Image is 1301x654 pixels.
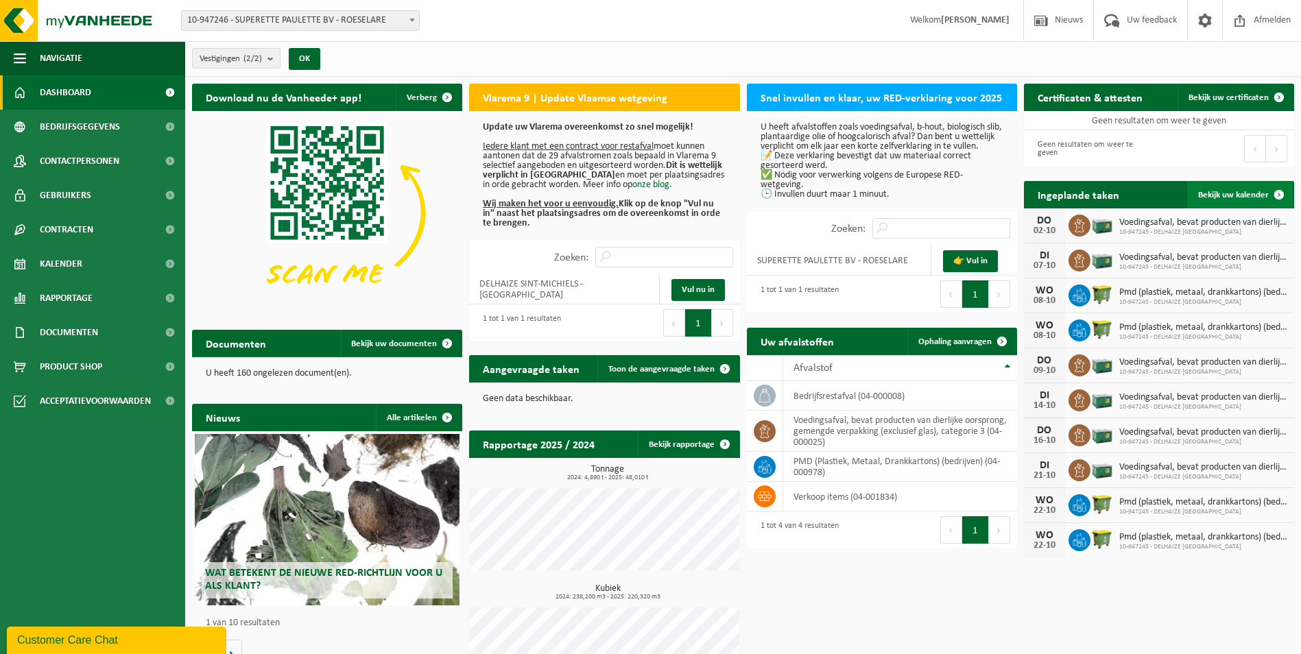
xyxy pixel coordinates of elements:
div: 1 tot 1 van 1 resultaten [754,279,839,309]
h2: Ingeplande taken [1024,181,1133,208]
button: Next [1266,135,1287,162]
h2: Rapportage 2025 / 2024 [469,431,608,457]
div: 08-10 [1031,331,1058,341]
span: 10-947246 - SUPERETTE PAULETTE BV - ROESELARE [182,11,419,30]
span: 10-947245 - DELHAIZE [GEOGRAPHIC_DATA] [1119,333,1287,341]
img: WB-1100-HPE-GN-50 [1090,317,1114,341]
h2: Certificaten & attesten [1024,84,1156,110]
span: Contactpersonen [40,144,119,178]
p: Geen data beschikbaar. [483,394,726,404]
p: moet kunnen aantonen dat de 29 afvalstromen zoals bepaald in Vlarema 9 selectief aangeboden en ui... [483,123,726,228]
span: Pmd (plastiek, metaal, drankkartons) (bedrijven) [1119,532,1287,543]
div: 08-10 [1031,296,1058,306]
div: WO [1031,285,1058,296]
h2: Documenten [192,330,280,356]
h2: Nieuws [192,404,254,431]
span: Bekijk uw documenten [351,339,437,348]
button: Previous [663,309,685,337]
td: PMD (Plastiek, Metaal, Drankkartons) (bedrijven) (04-000978) [783,452,1017,482]
h3: Kubiek [476,584,739,601]
span: Gebruikers [40,178,91,213]
span: Documenten [40,315,98,350]
div: 1 tot 4 van 4 resultaten [754,515,839,545]
span: Voedingsafval, bevat producten van dierlijke oorsprong, gemengde verpakking (exc... [1119,217,1287,228]
span: Navigatie [40,41,82,75]
span: Acceptatievoorwaarden [40,384,151,418]
div: 14-10 [1031,401,1058,411]
div: DI [1031,390,1058,401]
div: WO [1031,495,1058,506]
span: Voedingsafval, bevat producten van dierlijke oorsprong, gemengde verpakking (exc... [1119,392,1287,403]
span: 10-947245 - DELHAIZE [GEOGRAPHIC_DATA] [1119,368,1287,376]
a: Alle artikelen [376,404,461,431]
span: Afvalstof [793,363,833,374]
p: U heeft afvalstoffen zoals voedingsafval, b-hout, biologisch slib, plantaardige olie of hoogcalor... [761,123,1003,199]
img: PB-LB-0680-HPE-GN-01 [1090,422,1114,446]
a: Bekijk rapportage [638,431,739,458]
label: Zoeken: [554,252,588,263]
h2: Vlarema 9 | Update Vlaamse wetgeving [469,84,681,110]
span: 10-947245 - DELHAIZE [GEOGRAPHIC_DATA] [1119,473,1287,481]
button: Previous [940,280,962,308]
p: 1 van 10 resultaten [206,618,455,628]
div: 21-10 [1031,471,1058,481]
img: PB-LB-0680-HPE-GN-01 [1090,352,1114,376]
b: Dit is wettelijk verplicht in [GEOGRAPHIC_DATA] [483,160,722,180]
a: Ophaling aanvragen [907,328,1016,355]
button: 1 [962,516,989,544]
div: DO [1031,215,1058,226]
a: Toon de aangevraagde taken [597,355,739,383]
div: DO [1031,355,1058,366]
td: voedingsafval, bevat producten van dierlijke oorsprong, gemengde verpakking (exclusief glas), cat... [783,411,1017,452]
b: Update uw Vlarema overeenkomst zo snel mogelijk! [483,122,693,132]
td: SUPERETTE PAULETTE BV - ROESELARE [747,245,932,276]
div: 02-10 [1031,226,1058,236]
span: Pmd (plastiek, metaal, drankkartons) (bedrijven) [1119,497,1287,508]
span: 10-947245 - DELHAIZE [GEOGRAPHIC_DATA] [1119,228,1287,237]
button: OK [289,48,320,70]
button: Previous [1244,135,1266,162]
count: (2/2) [243,54,262,63]
td: bedrijfsrestafval (04-000008) [783,381,1017,411]
span: Vestigingen [200,49,262,69]
span: 10-947245 - DELHAIZE [GEOGRAPHIC_DATA] [1119,508,1287,516]
a: onze blog. [632,180,672,190]
button: Next [712,309,733,337]
td: verkoop items (04-001834) [783,482,1017,511]
button: Verberg [396,84,461,111]
img: PB-LB-0680-HPE-GN-01 [1090,247,1114,271]
span: 2024: 4,890 t - 2025: 48,010 t [476,474,739,481]
span: 10-947245 - DELHAIZE [GEOGRAPHIC_DATA] [1119,543,1287,551]
span: Bekijk uw certificaten [1189,93,1269,102]
button: Previous [940,516,962,544]
img: PB-LB-0680-HPE-GN-01 [1090,213,1114,236]
span: Verberg [407,93,437,102]
div: 07-10 [1031,261,1058,271]
b: Klik op de knop "Vul nu in" naast het plaatsingsadres om de overeenkomst in orde te brengen. [483,199,720,228]
button: 1 [685,309,712,337]
span: 2024: 238,200 m3 - 2025: 220,320 m3 [476,594,739,601]
div: 22-10 [1031,541,1058,550]
img: WB-1100-HPE-GN-50 [1090,492,1114,516]
div: DO [1031,425,1058,436]
img: PB-LB-0680-HPE-GN-01 [1090,387,1114,411]
span: Voedingsafval, bevat producten van dierlijke oorsprong, gemengde verpakking (exc... [1119,427,1287,438]
h2: Snel invullen en klaar, uw RED-verklaring voor 2025 [747,84,1016,110]
div: DI [1031,460,1058,471]
h3: Tonnage [476,465,739,481]
div: 09-10 [1031,366,1058,376]
div: DI [1031,250,1058,261]
u: Wij maken het voor u eenvoudig. [483,199,619,209]
span: Pmd (plastiek, metaal, drankkartons) (bedrijven) [1119,287,1287,298]
div: Geen resultaten om weer te geven [1031,134,1152,164]
span: Wat betekent de nieuwe RED-richtlijn voor u als klant? [205,568,442,592]
h2: Aangevraagde taken [469,355,593,382]
div: 16-10 [1031,436,1058,446]
div: 22-10 [1031,506,1058,516]
h2: Download nu de Vanheede+ app! [192,84,375,110]
a: Wat betekent de nieuwe RED-richtlijn voor u als klant? [195,434,459,605]
h2: Uw afvalstoffen [747,328,848,354]
span: Bedrijfsgegevens [40,110,120,144]
span: Ophaling aanvragen [918,337,992,346]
